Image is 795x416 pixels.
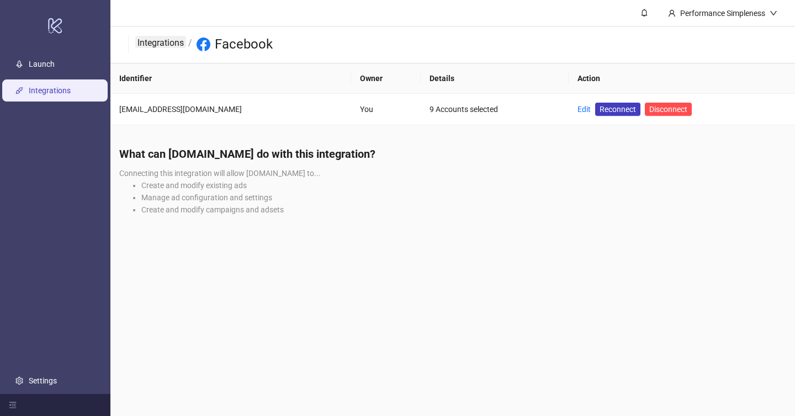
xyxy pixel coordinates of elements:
a: Edit [577,105,591,114]
button: Disconnect [645,103,692,116]
h4: What can [DOMAIN_NAME] do with this integration? [119,146,786,162]
span: down [770,9,777,17]
th: Details [421,63,569,94]
span: Reconnect [600,103,636,115]
a: Integrations [29,86,71,95]
a: Integrations [135,36,186,48]
li: Create and modify campaigns and adsets [141,204,786,216]
li: / [188,36,192,54]
span: user [668,9,676,17]
th: Identifier [110,63,351,94]
div: You [360,103,411,115]
a: Launch [29,60,55,68]
span: menu-fold [9,401,17,409]
div: [EMAIL_ADDRESS][DOMAIN_NAME] [119,103,342,115]
a: Settings [29,376,57,385]
li: Manage ad configuration and settings [141,191,786,204]
span: Connecting this integration will allow [DOMAIN_NAME] to... [119,169,321,178]
a: Reconnect [595,103,640,116]
th: Owner [351,63,420,94]
div: Performance Simpleness [676,7,770,19]
div: 9 Accounts selected [430,103,560,115]
li: Create and modify existing ads [141,179,786,191]
span: Disconnect [649,105,687,114]
span: bell [640,9,648,17]
h3: Facebook [215,36,273,54]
